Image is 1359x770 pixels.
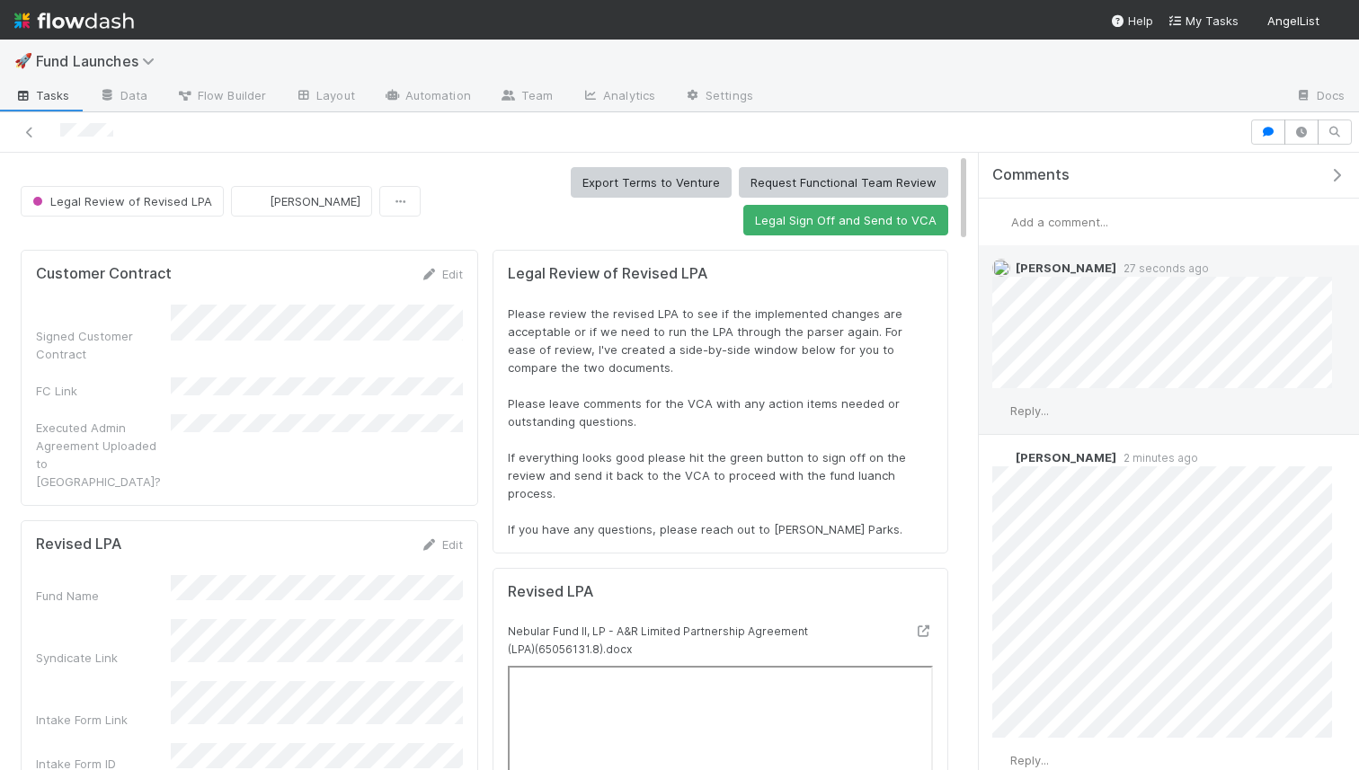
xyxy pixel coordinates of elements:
a: Analytics [567,83,670,111]
h5: Revised LPA [508,583,593,601]
span: Legal Review of Revised LPA [29,194,212,208]
span: [PERSON_NAME] [1016,450,1116,465]
span: 27 seconds ago [1116,261,1209,275]
a: Edit [421,267,463,281]
img: avatar_0a9e60f7-03da-485c-bb15-a40c44fcec20.png [1327,13,1345,31]
img: avatar_0a9e60f7-03da-485c-bb15-a40c44fcec20.png [993,213,1011,231]
h5: Revised LPA [36,535,121,553]
div: Syndicate Link [36,649,171,667]
a: My Tasks [1168,12,1239,30]
div: Fund Name [36,587,171,605]
div: Intake Form Link [36,711,171,729]
span: 2 minutes ago [1116,451,1198,465]
button: Export Terms to Venture [571,167,732,198]
img: avatar_0a9e60f7-03da-485c-bb15-a40c44fcec20.png [246,192,264,210]
span: 🚀 [14,53,32,68]
span: My Tasks [1168,13,1239,28]
a: Docs [1281,83,1359,111]
span: Flow Builder [176,86,266,104]
span: Reply... [1010,403,1049,418]
a: Layout [280,83,369,111]
span: AngelList [1267,13,1319,28]
img: avatar_0a9e60f7-03da-485c-bb15-a40c44fcec20.png [992,403,1010,420]
a: Data [84,83,162,111]
span: Fund Launches [36,52,164,70]
span: Please review the revised LPA to see if the implemented changes are acceptable or if we need to r... [508,306,910,536]
small: Nebular Fund II, LP - A&R Limited Partnership Agreement (LPA)(65056131.8).docx [508,624,808,656]
button: [PERSON_NAME] [231,186,372,217]
span: Reply... [1010,753,1049,767]
button: Legal Sign Off and Send to VCA [743,205,948,235]
img: avatar_0b1dbcb8-f701-47e0-85bc-d79ccc0efe6c.png [992,259,1010,277]
div: Signed Customer Contract [36,327,171,363]
h5: Legal Review of Revised LPA [508,265,933,283]
img: avatar_0a9e60f7-03da-485c-bb15-a40c44fcec20.png [992,448,1010,466]
span: [PERSON_NAME] [270,194,360,208]
img: logo-inverted-e16ddd16eac7371096b0.svg [14,5,134,36]
span: [PERSON_NAME] [1016,261,1116,275]
button: Legal Review of Revised LPA [21,186,224,217]
span: Comments [992,166,1070,184]
button: Request Functional Team Review [739,167,948,198]
div: FC Link [36,382,171,400]
a: Settings [670,83,768,111]
a: Edit [421,537,463,552]
span: Add a comment... [1011,215,1108,229]
a: Flow Builder [162,83,280,111]
a: Automation [369,83,485,111]
div: Help [1110,12,1153,30]
h5: Customer Contract [36,265,172,283]
span: Tasks [14,86,70,104]
div: Executed Admin Agreement Uploaded to [GEOGRAPHIC_DATA]? [36,419,171,491]
a: Team [485,83,567,111]
img: avatar_0a9e60f7-03da-485c-bb15-a40c44fcec20.png [992,752,1010,770]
